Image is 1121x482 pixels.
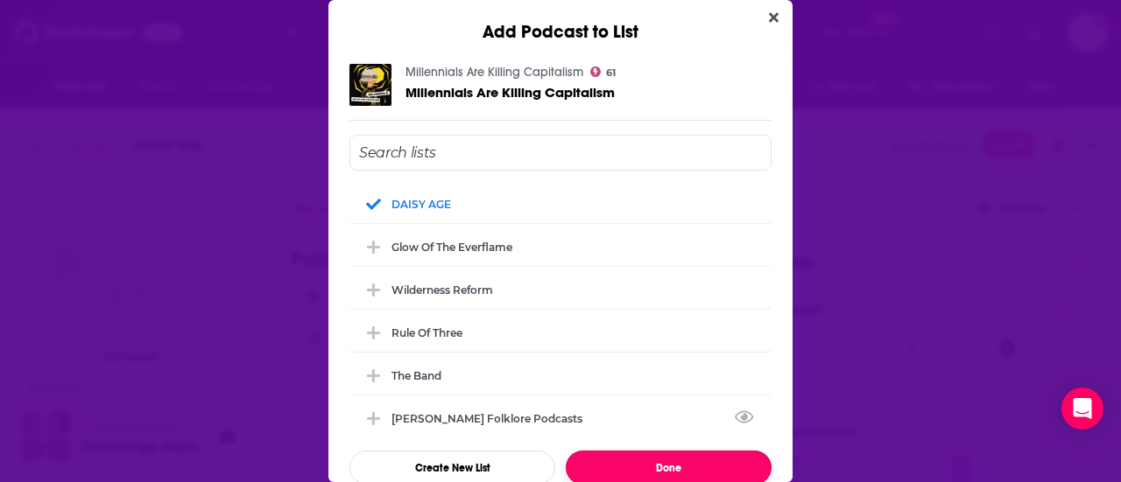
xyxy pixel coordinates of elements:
[349,185,772,223] div: DAISY AGE
[762,7,786,29] button: Close
[391,412,593,425] div: [PERSON_NAME] Folklore Podcasts
[349,356,772,395] div: The Band
[391,283,493,297] div: Wilderness Reform
[349,399,772,437] div: Scott Carson Folklore Podcasts
[405,85,615,100] a: Millennials Are Killing Capitalism
[405,65,583,80] a: Millennials Are Killing Capitalism
[349,227,772,266] div: Glow of the Everflame
[582,422,593,423] button: View Link
[349,313,772,352] div: Rule of Three
[391,369,441,382] div: The Band
[349,270,772,309] div: Wilderness Reform
[1061,388,1103,430] div: Open Intercom Messenger
[349,64,391,106] img: Millennials Are Killing Capitalism
[391,198,451,211] div: DAISY AGE
[405,84,615,101] span: Millennials Are Killing Capitalism
[606,69,616,77] span: 61
[349,135,772,171] input: Search lists
[391,326,462,339] div: Rule of Three
[590,66,616,77] a: 61
[391,241,512,254] div: Glow of the Everflame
